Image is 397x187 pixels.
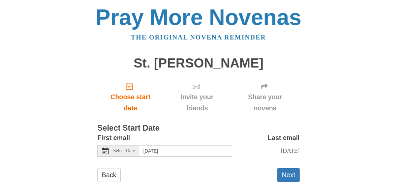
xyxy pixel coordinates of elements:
button: Next [277,168,300,182]
a: Back [97,168,121,182]
div: Click "Next" to confirm your start date first. [163,77,231,117]
a: The original novena reminder [131,34,266,41]
span: Invite your friends [170,91,224,114]
span: [DATE] [281,147,300,154]
label: First email [97,132,130,143]
h3: Select Start Date [97,124,300,133]
a: Choose start date [97,77,163,117]
span: Share your novena [237,91,293,114]
span: Select Date [113,149,135,153]
h1: St. [PERSON_NAME] [97,56,300,71]
label: Last email [268,132,300,143]
span: Choose start date [104,91,157,114]
a: Pray More Novenas [96,5,302,30]
div: Click "Next" to confirm your start date first. [231,77,300,117]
